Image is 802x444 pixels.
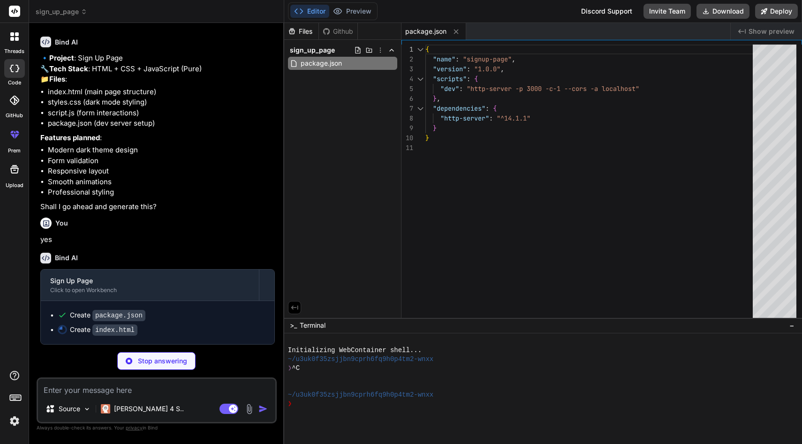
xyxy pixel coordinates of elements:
li: styles.css (dark mode styling) [48,97,275,108]
div: Create [70,310,145,320]
div: Click to collapse the range. [414,74,426,84]
button: Deploy [755,4,798,19]
div: Click to collapse the range. [414,104,426,113]
code: index.html [92,324,137,336]
div: Click to open Workbench [50,286,250,294]
button: Download [696,4,749,19]
p: Always double-check its answers. Your in Bind [37,423,277,432]
img: icon [258,404,268,414]
span: : [455,55,459,63]
span: ~/u3uk0f35zsjjbn9cprh6fq9h0p4tm2-wnxx [288,391,433,399]
label: prem [8,147,21,155]
span: Initializing WebContainer shell... [288,346,422,355]
div: Click to collapse the range. [414,45,426,54]
strong: Project [49,53,74,62]
p: Stop answering [138,356,187,366]
h6: You [55,218,68,228]
p: : [40,133,275,143]
button: − [787,318,796,333]
span: package.json [405,27,446,36]
p: yes [40,234,275,245]
img: settings [7,413,23,429]
li: Responsive layout [48,166,275,177]
div: 6 [401,94,413,104]
div: Create [70,325,137,335]
span: "dependencies" [433,104,485,113]
span: Show preview [749,27,794,36]
button: Preview [329,5,375,18]
span: "http-server" [440,114,489,122]
span: "name" [433,55,455,63]
code: package.json [92,310,145,321]
span: } [433,94,437,103]
li: Modern dark theme design [48,145,275,156]
div: 7 [401,104,413,113]
h6: Bind AI [55,253,78,263]
p: Source [59,404,80,414]
label: Upload [6,181,23,189]
img: Claude 4 Sonnet [101,404,110,414]
span: ~/u3uk0f35zsjjbn9cprh6fq9h0p4tm2-wnxx [288,355,433,364]
span: "version" [433,65,467,73]
li: index.html (main page structure) [48,87,275,98]
button: Editor [290,5,329,18]
strong: Files [49,75,65,83]
div: 2 [401,54,413,64]
span: : [467,75,470,83]
span: sign_up_page [36,7,87,16]
div: 3 [401,64,413,74]
span: , [512,55,515,63]
div: 4 [401,74,413,84]
div: 1 [401,45,413,54]
span: sign_up_page [290,45,335,55]
span: "http-server -p 3000 -c-1 --cors -a localhost" [467,84,639,93]
span: privacy [126,425,143,430]
div: Discord Support [575,4,638,19]
span: } [433,124,437,132]
strong: Features planned [40,133,100,142]
p: [PERSON_NAME] 4 S.. [114,404,184,414]
img: attachment [244,404,255,414]
label: GitHub [6,112,23,120]
div: 9 [401,123,413,133]
button: Invite Team [643,4,691,19]
span: package.json [300,58,343,69]
img: Pick Models [83,405,91,413]
label: code [8,79,21,87]
span: : [485,104,489,113]
span: "signup-page" [463,55,512,63]
span: "dev" [440,84,459,93]
span: "^14.1.1" [497,114,530,122]
li: Form validation [48,156,275,166]
p: Shall I go ahead and generate this? [40,202,275,212]
div: 10 [401,133,413,143]
li: Professional styling [48,187,275,198]
button: Sign Up PageClick to open Workbench [41,270,259,301]
span: Terminal [300,321,325,330]
strong: Tech Stack [49,64,88,73]
p: 🔹 : Sign Up Page 🔧 : HTML + CSS + JavaScript (Pure) 📁 : [40,53,275,85]
li: package.json (dev server setup) [48,118,275,129]
span: : [489,114,493,122]
div: Sign Up Page [50,276,250,286]
span: : [467,65,470,73]
span: "1.0.0" [474,65,500,73]
div: Github [319,27,357,36]
div: Files [284,27,318,36]
div: 11 [401,143,413,153]
span: ❯ [288,364,292,373]
h6: Bind AI [55,38,78,47]
span: "scripts" [433,75,467,83]
span: : [459,84,463,93]
span: } [425,134,429,142]
span: , [500,65,504,73]
div: 5 [401,84,413,94]
span: { [425,45,429,53]
span: >_ [290,321,297,330]
span: ❯ [288,399,292,408]
span: , [437,94,440,103]
span: ^C [292,364,300,373]
span: { [493,104,497,113]
li: script.js (form interactions) [48,108,275,119]
span: { [474,75,478,83]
